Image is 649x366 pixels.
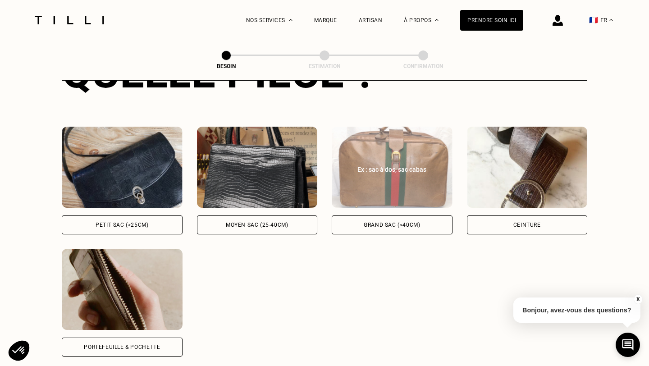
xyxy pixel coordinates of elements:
button: X [633,294,642,304]
a: Artisan [359,17,383,23]
div: Ceinture [513,222,541,228]
img: Menu déroulant [289,19,293,21]
img: Tilli retouche votre Ceinture [467,127,588,208]
img: Tilli retouche votre Moyen sac (25-40cm) [197,127,318,208]
div: Moyen sac (25-40cm) [226,222,288,228]
img: Menu déroulant à propos [435,19,439,21]
div: Besoin [181,63,271,69]
div: Petit sac (<25cm) [96,222,148,228]
img: Tilli retouche votre Grand sac (>40cm) [332,127,452,208]
div: Grand sac (>40cm) [364,222,420,228]
div: Portefeuille & Pochette [84,344,160,350]
img: Tilli retouche votre Petit sac (<25cm) [62,127,183,208]
div: Ex : sac à dos, sac cabas [342,165,443,174]
img: Tilli retouche votre Portefeuille & Pochette [62,249,183,330]
p: Bonjour, avez-vous des questions? [513,297,640,323]
img: menu déroulant [609,19,613,21]
a: Marque [314,17,337,23]
div: Estimation [279,63,370,69]
span: 🇫🇷 [589,16,598,24]
div: Confirmation [378,63,468,69]
img: Logo du service de couturière Tilli [32,16,107,24]
a: Prendre soin ici [460,10,523,31]
img: icône connexion [553,15,563,26]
